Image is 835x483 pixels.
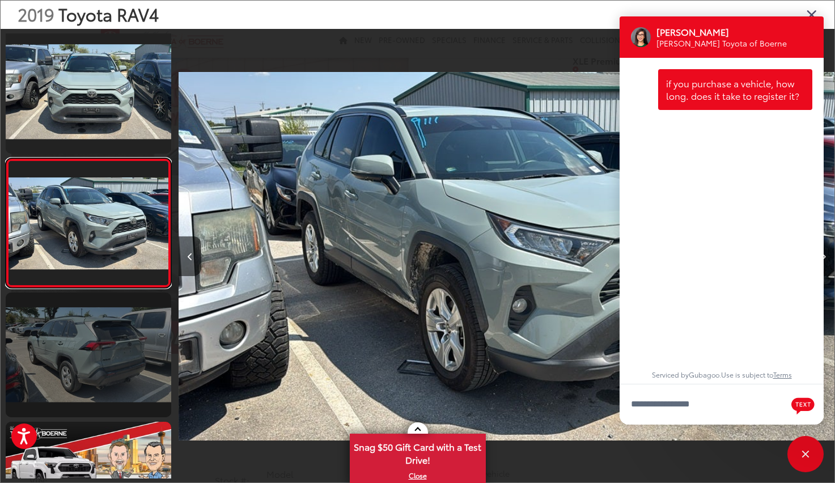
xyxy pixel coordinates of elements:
div: Operator Name [656,26,800,38]
span: Snag $50 Gift Card with a Test Drive! [351,435,485,469]
button: Toggle Chat Window [787,436,824,472]
div: Close [787,436,824,472]
textarea: Type your message [620,384,824,425]
img: 2019 Toyota RAV4 XLE Premium [179,39,834,474]
img: 2019 Toyota RAV4 XLE Premium [4,44,173,139]
span: Toyota RAV4 [58,2,159,26]
svg: Text [791,396,815,414]
p: [PERSON_NAME] [656,26,787,38]
div: Operator Image [631,27,651,47]
button: Chat with SMS [788,392,818,417]
button: Previous image [179,236,201,276]
div: Serviced by . Use is subject to [631,370,812,384]
a: Gubagoo [689,370,719,379]
img: 2019 Toyota RAV4 XLE Premium [7,177,170,269]
a: Terms [773,370,792,379]
i: Close gallery [806,7,817,22]
div: 2019 Toyota RAV4 XLE Premium 2 [179,39,834,474]
p: [PERSON_NAME] Toyota of Boerne [656,38,787,49]
span: 2019 [18,2,54,26]
div: if you purchase a vehicle, how long. does it take to register it? [658,69,812,110]
div: Operator Title [656,38,800,49]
